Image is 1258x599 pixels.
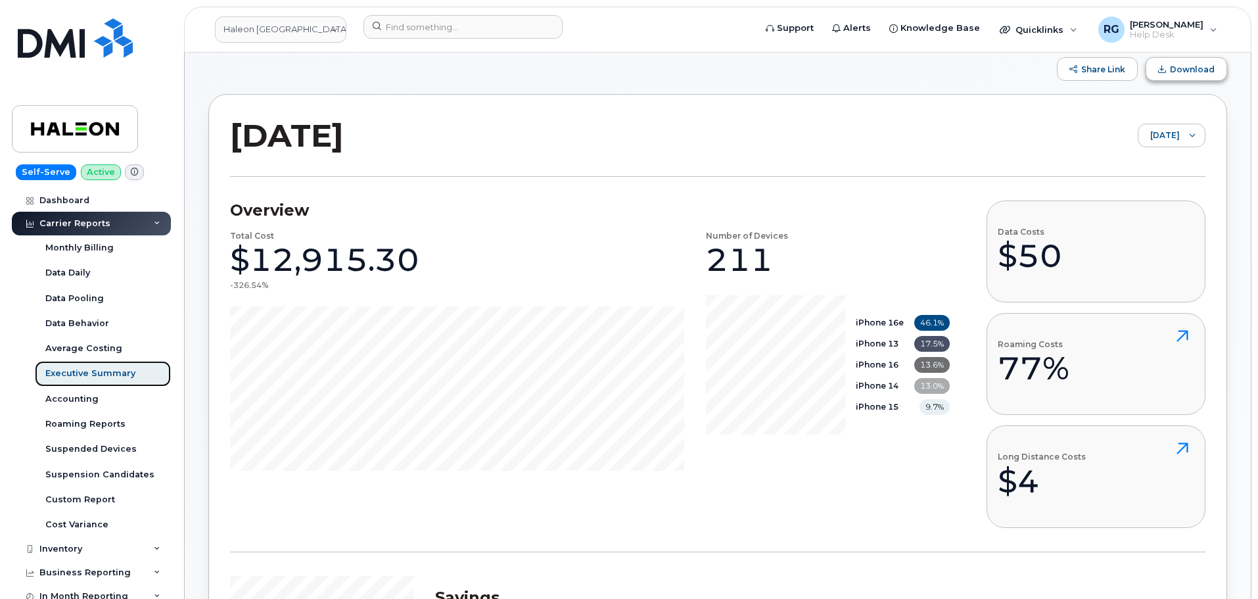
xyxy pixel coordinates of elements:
[1170,64,1215,74] span: Download
[230,201,950,220] h3: Overview
[914,357,950,373] span: 13.6%
[1138,124,1180,148] span: July 2025
[880,15,989,41] a: Knowledge Base
[1104,22,1119,37] span: RG
[987,425,1205,527] button: Long Distance Costs$4
[914,378,950,394] span: 13.0%
[230,279,268,291] div: -326.54%
[856,339,898,348] b: iPhone 13
[998,236,1062,276] div: $50
[856,402,898,412] b: iPhone 15
[230,231,274,240] h4: Total Cost
[1089,16,1226,43] div: Robert Graham
[900,22,980,35] span: Knowledge Base
[757,15,823,41] a: Support
[998,452,1086,461] h4: Long Distance Costs
[1081,64,1125,74] span: Share Link
[215,16,346,43] a: Haleon Canada ULC
[363,15,563,39] input: Find something...
[1015,24,1063,35] span: Quicklinks
[998,348,1069,388] div: 77%
[856,381,898,391] b: iPhone 14
[1130,30,1203,40] span: Help Desk
[914,336,950,352] span: 17.5%
[843,22,871,35] span: Alerts
[998,228,1062,236] h4: Data Costs
[990,16,1086,43] div: Quicklinks
[998,340,1069,348] h4: Roaming Costs
[1057,57,1138,81] button: Share Link
[823,15,880,41] a: Alerts
[856,360,898,370] b: iPhone 16
[230,116,344,155] h2: [DATE]
[998,462,1086,501] div: $4
[706,240,773,279] div: 211
[987,313,1205,415] button: Roaming Costs77%
[914,315,950,331] span: 46.1%
[706,231,788,240] h4: Number of Devices
[920,399,950,415] span: 9.7%
[1130,19,1203,30] span: [PERSON_NAME]
[1146,57,1227,81] button: Download
[856,318,904,327] b: iPhone 16e
[230,240,419,279] div: $12,915.30
[777,22,814,35] span: Support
